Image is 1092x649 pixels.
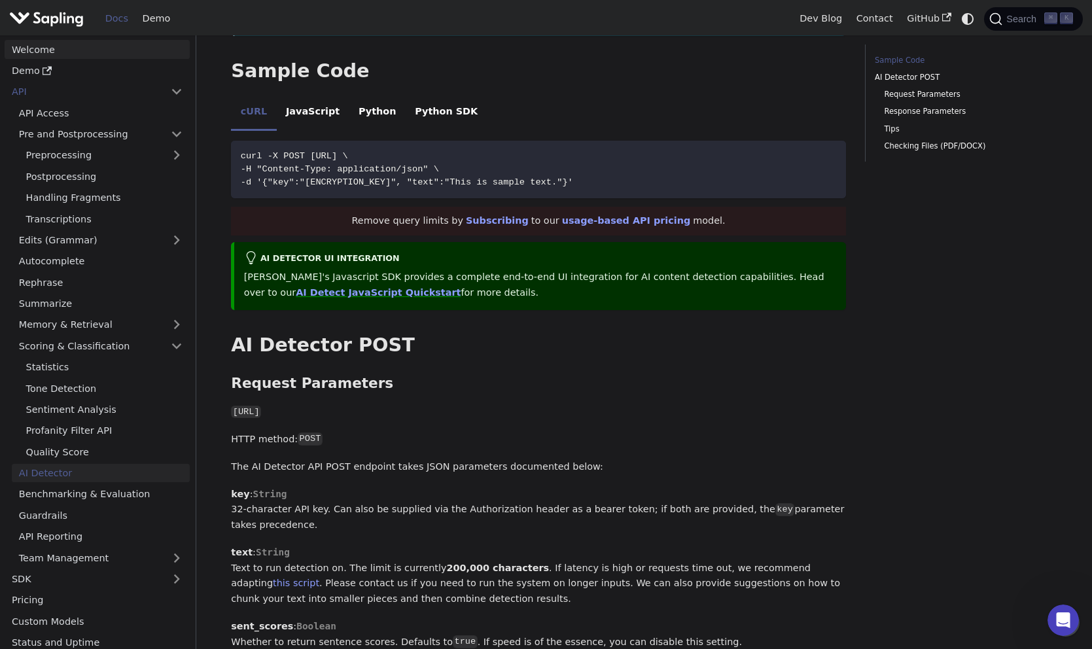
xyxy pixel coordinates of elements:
[1002,14,1044,24] span: Search
[884,105,1048,118] a: Response Parameters
[12,336,190,355] a: Scoring & Classification
[231,60,846,83] h2: Sample Code
[12,315,190,334] a: Memory & Retrieval
[12,464,190,483] a: AI Detector
[241,177,573,187] span: -d '{"key":"[ENCRYPTION_KEY]", "text":"This is sample text."}'
[12,103,190,122] a: API Access
[406,95,487,132] li: Python SDK
[984,7,1082,31] button: Search (Command+K)
[12,506,190,525] a: Guardrails
[12,231,190,250] a: Edits (Grammar)
[12,548,190,567] a: Team Management
[231,621,293,631] strong: sent_scores
[19,400,190,419] a: Sentiment Analysis
[98,9,135,29] a: Docs
[231,406,261,419] code: [URL]
[231,95,276,132] li: cURL
[5,570,164,589] a: SDK
[775,503,794,516] code: key
[5,61,190,80] a: Demo
[9,9,88,28] a: Sapling.ai
[1044,12,1057,24] kbd: ⌘
[562,215,691,226] a: usage-based API pricing
[12,273,190,292] a: Rephrase
[453,635,478,648] code: true
[19,421,190,440] a: Profanity Filter API
[12,485,190,504] a: Benchmarking & Evaluation
[875,71,1052,84] a: AI Detector POST
[5,40,190,59] a: Welcome
[884,88,1048,101] a: Request Parameters
[241,151,348,161] span: curl -X POST [URL] \
[244,251,837,267] div: AI Detector UI integration
[1060,12,1073,24] kbd: K
[253,489,287,499] span: String
[231,432,846,447] p: HTTP method:
[296,621,336,631] span: Boolean
[231,207,846,236] div: Remove query limits by to our model.
[792,9,849,29] a: Dev Blog
[19,146,190,165] a: Preprocessing
[466,215,529,226] a: Subscribing
[231,459,846,475] p: The AI Detector API POST endpoint takes JSON parameters documented below:
[164,570,190,589] button: Expand sidebar category 'SDK'
[9,9,84,28] img: Sapling.ai
[5,82,164,101] a: API
[19,358,190,377] a: Statistics
[256,547,290,557] span: String
[959,9,978,28] button: Switch between dark and light mode (currently system mode)
[231,375,846,393] h3: Request Parameters
[1048,605,1079,636] iframe: Intercom live chat
[349,95,406,132] li: Python
[231,545,846,607] p: : Text to run detection on. The limit is currently . If latency is high or requests time out, we ...
[231,547,253,557] strong: text
[19,379,190,398] a: Tone Detection
[244,270,837,301] p: [PERSON_NAME]'s Javascript SDK provides a complete end-to-end UI integration for AI content detec...
[19,442,190,461] a: Quality Score
[446,563,549,573] strong: 200,000 characters
[231,487,846,533] p: : 32-character API key. Can also be supplied via the Authorization header as a bearer token; if b...
[5,591,190,610] a: Pricing
[277,95,349,132] li: JavaScript
[12,527,190,546] a: API Reporting
[231,334,846,357] h2: AI Detector POST
[12,252,190,271] a: Autocomplete
[12,294,190,313] a: Summarize
[19,188,190,207] a: Handling Fragments
[135,9,177,29] a: Demo
[231,489,249,499] strong: key
[273,578,319,588] a: this script
[241,164,439,174] span: -H "Content-Type: application/json" \
[164,82,190,101] button: Collapse sidebar category 'API'
[19,209,190,228] a: Transcriptions
[5,612,190,631] a: Custom Models
[884,140,1048,152] a: Checking Files (PDF/DOCX)
[12,125,190,144] a: Pre and Postprocessing
[884,123,1048,135] a: Tips
[296,287,461,298] a: AI Detect JavaScript Quickstart
[849,9,900,29] a: Contact
[875,54,1052,67] a: Sample Code
[298,432,323,446] code: POST
[19,167,190,186] a: Postprocessing
[900,9,958,29] a: GitHub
